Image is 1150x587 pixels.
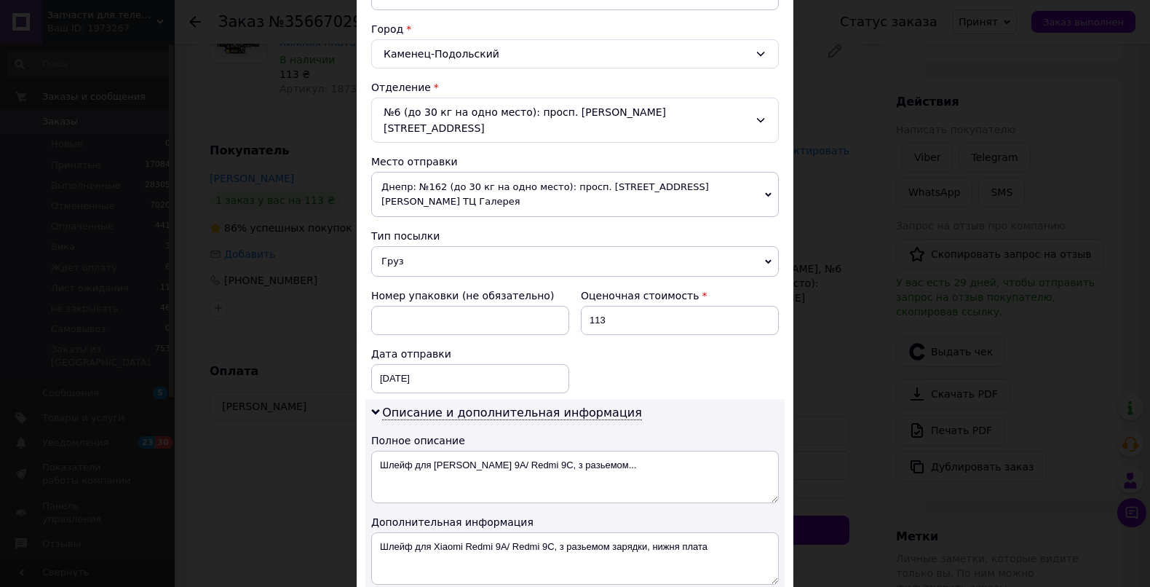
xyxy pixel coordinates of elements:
[371,532,779,585] textarea: Шлейф для Xiaomi Redmi 9A/ Redmi 9C, з разьемом зарядки, нижня плата
[371,22,779,36] div: Город
[371,172,779,217] span: Днепр: №162 (до 30 кг на одно место): просп. [STREET_ADDRESS][PERSON_NAME] ТЦ Галерея
[371,156,458,168] span: Место отправки
[371,246,779,277] span: Груз
[371,39,779,68] div: Каменец-Подольский
[371,230,440,242] span: Тип посылки
[382,406,642,420] span: Описание и дополнительная информация
[371,451,779,503] textarea: Шлейф для [PERSON_NAME] 9A/ Redmi 9C, з разьемом...
[581,288,779,303] div: Оценочная стоимость
[371,98,779,143] div: №6 (до 30 кг на одно место): просп. [PERSON_NAME][STREET_ADDRESS]
[371,80,779,95] div: Отделение
[371,433,779,448] div: Полное описание
[371,347,569,361] div: Дата отправки
[371,288,569,303] div: Номер упаковки (не обязательно)
[371,515,779,529] div: Дополнительная информация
